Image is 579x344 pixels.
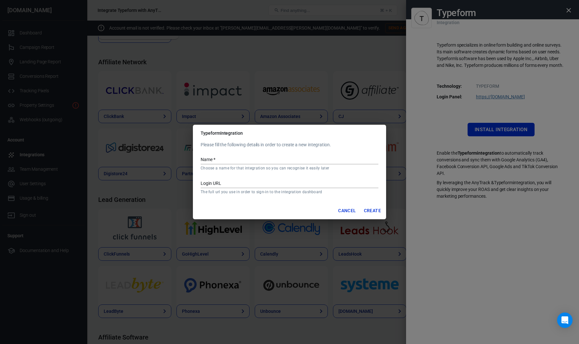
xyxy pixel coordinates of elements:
div: Open Intercom Messenger [557,312,573,328]
p: Please fill the following details in order to create a new integration. [201,141,378,148]
p: The full url you use in order to sign-in to the integration dashboard [201,189,378,195]
input: https://domain.com/sign-in [201,180,378,188]
h2: Typeform Integration [193,125,386,141]
input: My Typeform [201,156,378,164]
button: Cancel [336,205,358,217]
button: Create [361,205,384,217]
p: Choose a name for that integration so you can recognise it easily later [201,166,378,171]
